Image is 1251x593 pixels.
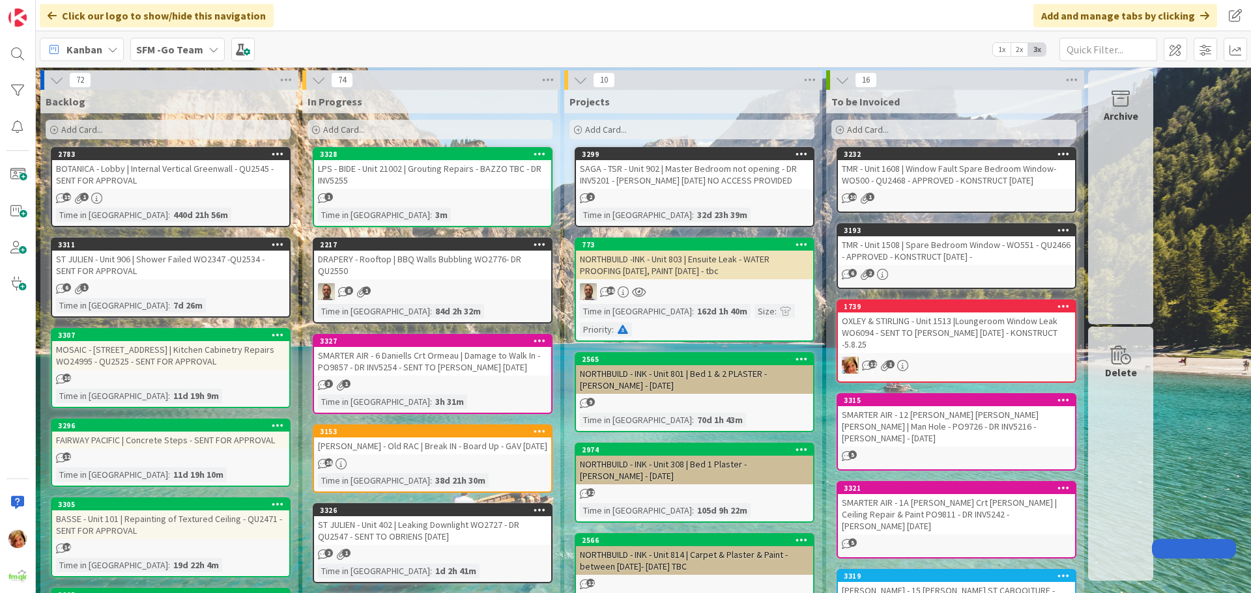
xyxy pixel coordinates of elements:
[1059,38,1157,61] input: Quick Filter...
[576,546,813,575] div: NORTHBUILD - INK - Unit 814 | Carpet & Plaster & Paint - between [DATE]- [DATE] TBC
[52,420,289,432] div: 3296
[52,329,289,370] div: 3307MOSAIC - [STREET_ADDRESS] | Kitchen Cabinetry Repairs WO24995 - QU2525 - SENT FOR APPROVAL
[342,379,351,388] span: 1
[51,419,291,487] a: 3296FAIRWAY PACIFIC | Concrete Steps - SENT FOR APPROVALTime in [GEOGRAPHIC_DATA]:11d 19h 10m
[314,504,551,516] div: 3326
[331,72,353,88] span: 74
[313,334,553,414] a: 3327SMARTER AIR - 6 Daniells Crt Ormeau | Damage to Walk In - PO9857 - DR INV5254 - SENT TO [PERS...
[52,160,289,189] div: BOTANICA - Lobby | Internal Vertical Greenwall - QU2545 - SENT FOR APPROVAL
[576,239,813,279] div: 773NORTHBUILD -INK - Unit 803 | Ensuite Leak - WATER PROOFING [DATE], PAINT [DATE] - tbc
[838,225,1075,265] div: 3193TMR - Unit 1508 | Spare Bedroom Window - WO551 - QU2466 - APPROVED - KONSTRUCT [DATE] -
[80,283,89,292] span: 1
[80,193,89,201] span: 1
[56,389,168,403] div: Time in [GEOGRAPHIC_DATA]
[8,8,27,27] img: Visit kanbanzone.com
[838,148,1075,189] div: 3232TMR - Unit 1608 | Window Fault Spare Bedroom Window- WO500 - QU2468 - APPROVED - KONSTRUCT [D...
[586,488,595,497] span: 32
[847,124,889,135] span: Add Card...
[694,208,751,222] div: 32d 23h 39m
[432,208,451,222] div: 3m
[848,538,857,547] span: 5
[52,251,289,279] div: ST JULIEN - Unit 906 | Shower Failed WO2347 -QU2534 - SENT FOR APPROVAL
[51,497,291,577] a: 3305BASSE - Unit 101 | Repainting of Textured Ceiling - QU2471 - SENT FOR APPROVALTime in [GEOGRA...
[838,494,1075,534] div: SMARTER AIR - 1A [PERSON_NAME] Crt [PERSON_NAME] | Ceiling Repair & Paint PO9811 - DR INV5242 - [...
[582,150,813,159] div: 3299
[576,444,813,456] div: 2974
[576,239,813,251] div: 773
[51,328,291,408] a: 3307MOSAIC - [STREET_ADDRESS] | Kitchen Cabinetry Repairs WO24995 - QU2525 - SENT FOR APPROVALTim...
[1105,365,1137,380] div: Delete
[170,208,231,222] div: 440d 21h 56m
[576,534,813,575] div: 2566NORTHBUILD - INK - Unit 814 | Carpet & Plaster & Paint - between [DATE]- [DATE] TBC
[848,193,857,201] span: 10
[607,286,615,295] span: 36
[586,579,595,587] span: 12
[318,283,335,300] img: SD
[318,473,430,488] div: Time in [GEOGRAPHIC_DATA]
[993,43,1011,56] span: 1x
[320,240,551,249] div: 2217
[8,566,27,585] img: avatar
[576,160,813,189] div: SAGA - TSR - Unit 902 | Master Bedroom not opening - DR INV5201 - [PERSON_NAME] [DATE] NO ACCESS ...
[308,95,362,108] span: In Progress
[63,283,71,292] span: 6
[320,337,551,346] div: 3327
[775,304,777,318] span: :
[58,331,289,340] div: 3307
[170,558,222,572] div: 19d 22h 4m
[313,503,553,583] a: 3326ST JULIEN - Unit 402 | Leaking Downlight WO2727 - DR QU2547 - SENT TO OBRIENS [DATE]Time in [...
[320,427,551,436] div: 3153
[323,124,365,135] span: Add Card...
[576,353,813,365] div: 2565
[170,298,206,312] div: 7d 26m
[63,193,71,201] span: 19
[56,298,168,312] div: Time in [GEOGRAPHIC_DATA]
[324,458,333,467] span: 16
[576,444,813,484] div: 2974NORTHBUILD - INK - Unit 308 | Bed 1 Plaster - [PERSON_NAME] - [DATE]
[61,124,103,135] span: Add Card...
[318,394,430,409] div: Time in [GEOGRAPHIC_DATA]
[838,301,1075,312] div: 1739
[318,208,430,222] div: Time in [GEOGRAPHIC_DATA]
[838,148,1075,160] div: 3232
[1028,43,1046,56] span: 3x
[586,398,595,406] span: 9
[318,304,430,318] div: Time in [GEOGRAPHIC_DATA]
[58,500,289,509] div: 3305
[886,360,895,368] span: 1
[52,510,289,539] div: BASSE - Unit 101 | Repainting of Textured Ceiling - QU2471 - SENT FOR APPROVAL
[313,238,553,324] a: 2217DRAPERY - Rooftop | BBQ Walls Bubbling WO2776- DR QU2550SDTime in [GEOGRAPHIC_DATA]:84d 2h 32m
[576,534,813,546] div: 2566
[51,238,291,318] a: 3311ST JULIEN - Unit 906 | Shower Failed WO2347 -QU2534 - SENT FOR APPROVALTime in [GEOGRAPHIC_DA...
[314,148,551,160] div: 3328
[136,43,203,56] b: SFM -Go Team
[314,437,551,454] div: [PERSON_NAME] - Old RAC | Break IN - Board Up - GAV [DATE]
[52,239,289,279] div: 3311ST JULIEN - Unit 906 | Shower Failed WO2347 -QU2534 - SENT FOR APPROVAL
[575,352,814,432] a: 2565NORTHBUILD - INK - Unit 801 | Bed 1 & 2 PLASTER - [PERSON_NAME] - [DATE]Time in [GEOGRAPHIC_D...
[324,549,333,557] span: 2
[314,516,551,545] div: ST JULIEN - Unit 402 | Leaking Downlight WO2727 - DR QU2547 - SENT TO OBRIENS [DATE]
[314,251,551,279] div: DRAPERY - Rooftop | BBQ Walls Bubbling WO2776- DR QU2550
[694,503,751,517] div: 105d 9h 22m
[324,379,333,388] span: 3
[694,413,746,427] div: 70d 1h 43m
[844,150,1075,159] div: 3232
[576,456,813,484] div: NORTHBUILD - INK - Unit 308 | Bed 1 Plaster - [PERSON_NAME] - [DATE]
[56,467,168,482] div: Time in [GEOGRAPHIC_DATA]
[838,394,1075,447] div: 3315SMARTER AIR - 12 [PERSON_NAME] [PERSON_NAME] [PERSON_NAME] | Man Hole - PO9726 - DR INV5216 -...
[69,72,91,88] span: 72
[8,530,27,548] img: KD
[63,452,71,461] span: 12
[844,226,1075,235] div: 3193
[585,124,627,135] span: Add Card...
[56,208,168,222] div: Time in [GEOGRAPHIC_DATA]
[313,424,553,493] a: 3153[PERSON_NAME] - Old RAC | Break IN - Board Up - GAV [DATE]Time in [GEOGRAPHIC_DATA]:38d 21h 30m
[170,467,227,482] div: 11d 19h 10m
[324,193,333,201] span: 1
[580,304,692,318] div: Time in [GEOGRAPHIC_DATA]
[586,193,595,201] span: 2
[692,503,694,517] span: :
[1104,108,1138,124] div: Archive
[848,450,857,459] span: 5
[46,95,85,108] span: Backlog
